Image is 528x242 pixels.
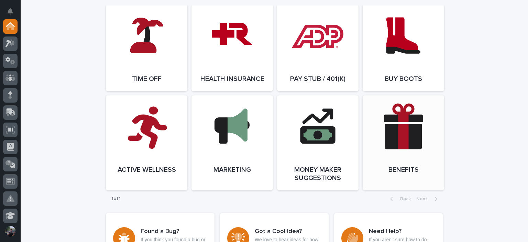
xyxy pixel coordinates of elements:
[255,228,321,235] h3: Got a Cool Idea?
[396,197,411,201] span: Back
[277,4,359,91] a: Pay Stub / 401(k)
[416,197,431,201] span: Next
[385,196,414,202] button: Back
[9,8,18,19] div: Notifications
[3,4,18,19] button: Notifications
[106,95,187,190] a: Active Wellness
[369,228,436,235] h3: Need Help?
[141,228,207,235] h3: Found a Bug?
[191,95,273,190] a: Marketing
[3,224,18,239] button: users-avatar
[277,95,359,190] a: Money Maker Suggestions
[191,4,273,91] a: Health Insurance
[363,95,444,190] a: Benefits
[414,196,443,202] button: Next
[106,190,126,207] p: 1 of 1
[363,4,444,91] a: Buy Boots
[106,4,187,91] a: Time Off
